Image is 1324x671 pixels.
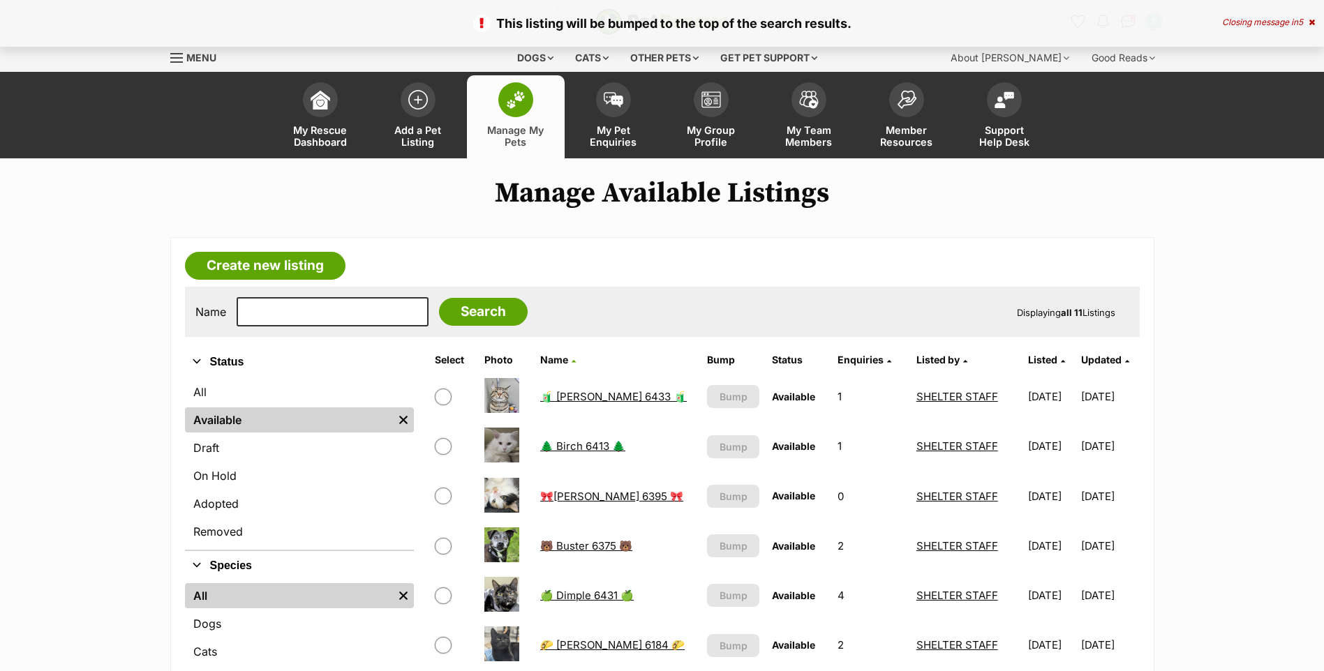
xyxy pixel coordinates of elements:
[289,124,352,148] span: My Rescue Dashboard
[1022,621,1080,669] td: [DATE]
[772,490,815,502] span: Available
[1082,44,1165,72] div: Good Reads
[439,298,528,326] input: Search
[707,485,759,508] button: Bump
[185,583,393,608] a: All
[1022,372,1080,421] td: [DATE]
[185,463,414,488] a: On Hold
[720,638,747,653] span: Bump
[720,489,747,504] span: Bump
[185,435,414,460] a: Draft
[408,90,428,110] img: add-pet-listing-icon-0afa8454b4691262ce3f59096e99ab1cd57d4a30225e0717b998d2c9b9846f56.svg
[772,589,815,601] span: Available
[1298,17,1303,27] span: 5
[711,44,827,72] div: Get pet support
[897,90,916,109] img: member-resources-icon-8e73f808a243e03378d46382f2149f9095a855e16c252ad45f914b54edf8863c.svg
[311,90,330,110] img: dashboard-icon-eb2f2d2d3e046f16d808141f083e7271f6b2e854fb5c12c21221c1fb7104beca.svg
[772,440,815,452] span: Available
[565,75,662,158] a: My Pet Enquiries
[582,124,645,148] span: My Pet Enquiries
[540,439,625,453] a: 🌲 Birch 6413 🌲
[506,91,526,109] img: manage-my-pets-icon-02211641906a0b7f246fdf0571729dbe1e7629f14944591b6c1af311fb30b64b.svg
[832,522,909,570] td: 2
[875,124,938,148] span: Member Resources
[701,91,721,108] img: group-profile-icon-3fa3cf56718a62981997c0bc7e787c4b2cf8bcc04b72c1350f741eb67cf2f40e.svg
[1081,372,1138,421] td: [DATE]
[540,490,683,503] a: 🎀[PERSON_NAME] 6395 🎀
[540,354,576,365] a: Name
[1028,354,1065,365] a: Listed
[185,407,393,432] a: Available
[707,435,759,458] button: Bump
[429,349,477,371] th: Select
[540,638,685,651] a: 🌮 [PERSON_NAME] 6184 🌮
[707,534,759,557] button: Bump
[832,422,909,470] td: 1
[707,634,759,657] button: Bump
[916,490,998,503] a: SHELTER STAFF
[766,349,831,371] th: Status
[720,538,747,553] span: Bump
[369,75,467,158] a: Add a Pet Listing
[955,75,1053,158] a: Support Help Desk
[858,75,955,158] a: Member Resources
[778,124,840,148] span: My Team Members
[707,584,759,607] button: Bump
[1081,571,1138,619] td: [DATE]
[707,385,759,408] button: Bump
[916,354,960,365] span: Listed by
[973,124,1036,148] span: Support Help Desk
[604,92,623,107] img: pet-enquiries-icon-7e3ad2cf08bfb03b45e93fb7055b45f3efa6380592205ae92323e6603595dc1f.svg
[1022,522,1080,570] td: [DATE]
[185,353,414,371] button: Status
[185,252,345,280] a: Create new listing
[701,349,764,371] th: Bump
[995,91,1014,108] img: help-desk-icon-fdf02630f3aa405de69fd3d07c3f3aa587a6932b1a1747fa1d2bba05be0121f9.svg
[185,611,414,636] a: Dogs
[720,439,747,454] span: Bump
[772,639,815,651] span: Available
[1022,422,1080,470] td: [DATE]
[185,491,414,516] a: Adopted
[186,52,216,63] span: Menu
[170,44,226,69] a: Menu
[272,75,369,158] a: My Rescue Dashboard
[1081,522,1138,570] td: [DATE]
[1081,354,1129,365] a: Updated
[772,391,815,402] span: Available
[195,306,226,318] label: Name
[1081,621,1138,669] td: [DATE]
[540,390,687,403] a: 🧃 [PERSON_NAME] 6433 🧃
[838,354,884,365] span: translation missing: en.admin.listings.index.attributes.enquiries
[832,372,909,421] td: 1
[393,583,414,608] a: Remove filter
[832,472,909,520] td: 0
[1081,472,1138,520] td: [DATE]
[185,377,414,550] div: Status
[540,589,634,602] a: 🍏 Dimple 6431 🍏
[393,407,414,432] a: Remove filter
[1081,354,1122,365] span: Updated
[540,354,568,365] span: Name
[916,390,998,403] a: SHELTER STAFF
[832,571,909,619] td: 4
[838,354,891,365] a: Enquiries
[540,539,632,552] a: 🐻 Buster 6375 🐻
[507,44,563,72] div: Dogs
[720,588,747,603] span: Bump
[772,540,815,552] span: Available
[185,379,414,405] a: All
[1081,422,1138,470] td: [DATE]
[1022,472,1080,520] td: [DATE]
[620,44,708,72] div: Other pets
[1028,354,1057,365] span: Listed
[760,75,858,158] a: My Team Members
[1022,571,1080,619] td: [DATE]
[467,75,565,158] a: Manage My Pets
[916,638,998,651] a: SHELTER STAFF
[916,539,998,552] a: SHELTER STAFF
[387,124,449,148] span: Add a Pet Listing
[916,354,967,365] a: Listed by
[565,44,618,72] div: Cats
[185,519,414,544] a: Removed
